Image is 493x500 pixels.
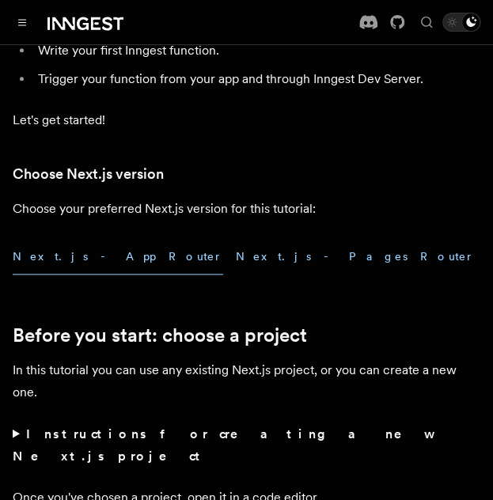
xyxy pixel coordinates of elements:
[13,13,32,32] button: Toggle navigation
[13,324,307,347] a: Before you start: choose a project
[13,422,480,467] summary: Instructions for creating a new Next.js project
[13,426,430,463] strong: Instructions for creating a new Next.js project
[442,13,480,32] button: Toggle dark mode
[13,359,480,403] p: In this tutorial you can use any existing Next.js project, or you can create a new one.
[33,40,480,62] li: Write your first Inngest function.
[13,109,480,131] p: Let's get started!
[13,163,164,185] a: Choose Next.js version
[236,239,475,275] button: Next.js - Pages Router
[13,198,480,220] p: Choose your preferred Next.js version for this tutorial:
[417,13,436,32] button: Find something...
[33,68,480,90] li: Trigger your function from your app and through Inngest Dev Server.
[13,239,223,275] button: Next.js - App Router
